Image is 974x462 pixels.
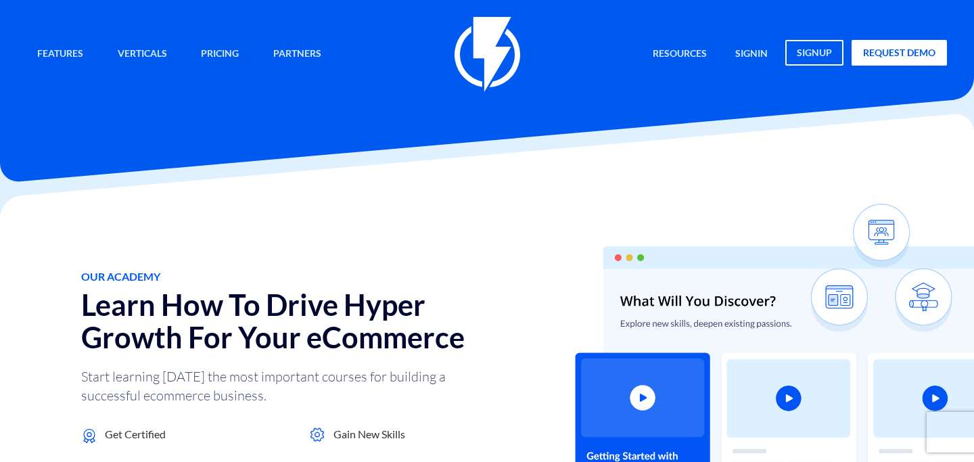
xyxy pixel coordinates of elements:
a: Partners [263,40,331,69]
a: request demo [852,40,947,66]
a: signin [725,40,778,69]
a: Pricing [191,40,249,69]
p: Start learning [DATE] the most important courses for building a successful ecommerce business. [81,367,487,405]
h2: Learn How To Drive Hyper Growth For Your eCommerce [81,289,517,353]
a: Features [27,40,93,69]
span: Gain New Skills [333,427,405,442]
a: Resources [643,40,717,69]
h1: Our Academy [81,271,517,283]
a: signup [785,40,843,66]
span: Get Certified [105,427,166,442]
a: Verticals [108,40,177,69]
